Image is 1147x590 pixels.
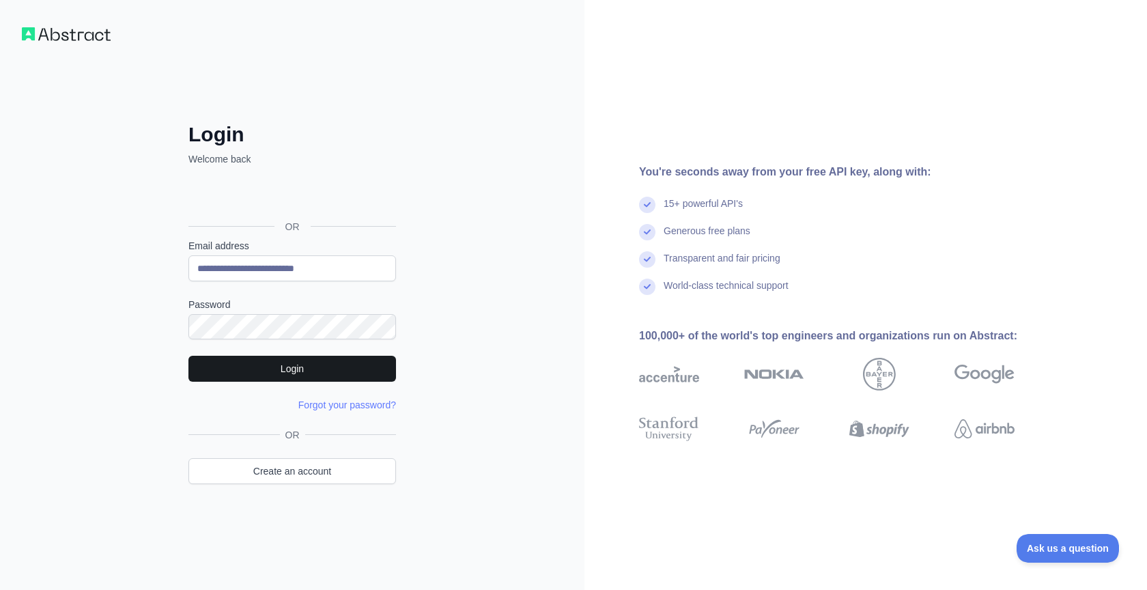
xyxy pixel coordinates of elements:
[298,399,396,410] a: Forgot your password?
[639,251,655,268] img: check mark
[664,279,789,306] div: World-class technical support
[280,428,305,442] span: OR
[639,164,1058,180] div: You're seconds away from your free API key, along with:
[639,414,699,444] img: stanford university
[639,358,699,391] img: accenture
[664,251,780,279] div: Transparent and fair pricing
[639,279,655,295] img: check mark
[744,414,804,444] img: payoneer
[188,122,396,147] h2: Login
[188,356,396,382] button: Login
[744,358,804,391] img: nokia
[954,414,1015,444] img: airbnb
[639,224,655,240] img: check mark
[188,298,396,311] label: Password
[849,414,909,444] img: shopify
[954,358,1015,391] img: google
[639,197,655,213] img: check mark
[664,197,743,224] div: 15+ powerful API's
[182,181,400,211] iframe: Botón de Acceder con Google
[274,220,311,234] span: OR
[863,358,896,391] img: bayer
[22,27,111,41] img: Workflow
[188,458,396,484] a: Create an account
[639,328,1058,344] div: 100,000+ of the world's top engineers and organizations run on Abstract:
[664,224,750,251] div: Generous free plans
[1017,534,1120,563] iframe: Toggle Customer Support
[188,152,396,166] p: Welcome back
[188,239,396,253] label: Email address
